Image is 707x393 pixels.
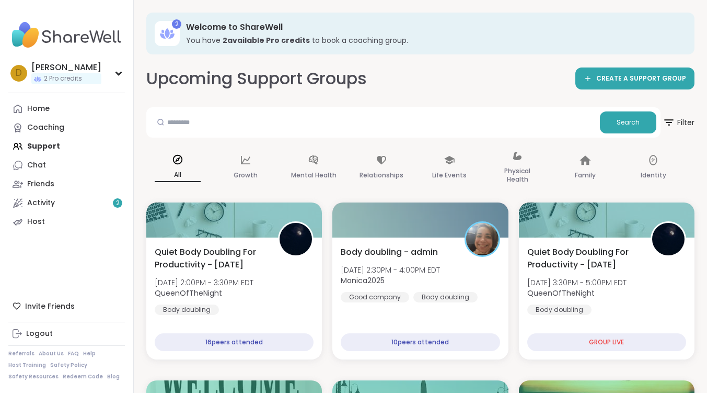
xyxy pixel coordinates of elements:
[341,333,500,351] div: 10 peers attended
[8,350,34,357] a: Referrals
[8,194,125,212] a: Activity2
[575,169,596,182] p: Family
[8,99,125,118] a: Home
[291,169,337,182] p: Mental Health
[155,169,201,182] p: All
[155,288,222,298] b: QueenOfTheNight
[8,297,125,316] div: Invite Friends
[432,169,467,182] p: Life Events
[155,333,314,351] div: 16 peers attended
[27,160,46,171] div: Chat
[8,118,125,137] a: Coaching
[114,124,123,132] iframe: Spotlight
[116,199,120,208] span: 2
[44,74,82,83] span: 2 Pro credits
[8,212,125,231] a: Host
[617,118,640,127] span: Search
[575,68,694,89] a: CREATE A SUPPORT GROUP
[8,362,46,369] a: Host Training
[26,329,53,339] div: Logout
[663,110,694,135] span: Filter
[27,217,45,227] div: Host
[413,292,478,302] div: Body doubling
[27,179,54,189] div: Friends
[341,275,385,286] b: Monica2025
[186,35,680,46] h3: You have to book a coaching group.
[31,62,101,73] div: [PERSON_NAME]
[234,169,258,182] p: Growth
[341,265,440,275] span: [DATE] 2:30PM - 4:00PM EDT
[146,67,367,91] h2: Upcoming Support Groups
[8,156,125,175] a: Chat
[155,277,253,288] span: [DATE] 2:00PM - 3:30PM EDT
[39,350,64,357] a: About Us
[527,246,639,271] span: Quiet Body Doubling For Productivity - [DATE]
[155,305,219,315] div: Body doubling
[172,19,181,29] div: 2
[186,21,680,33] h3: Welcome to ShareWell
[27,104,50,114] div: Home
[107,373,120,380] a: Blog
[527,305,592,315] div: Body doubling
[223,35,310,46] b: 2 available Pro credit s
[27,198,55,208] div: Activity
[341,292,409,302] div: Good company
[63,373,103,380] a: Redeem Code
[641,169,666,182] p: Identity
[155,246,266,271] span: Quiet Body Doubling For Productivity - [DATE]
[83,350,96,357] a: Help
[527,277,627,288] span: [DATE] 3:30PM - 5:00PM EDT
[27,122,64,133] div: Coaching
[596,74,686,83] span: CREATE A SUPPORT GROUP
[68,350,79,357] a: FAQ
[280,223,312,255] img: QueenOfTheNight
[16,66,22,80] span: D
[8,373,59,380] a: Safety Resources
[50,362,87,369] a: Safety Policy
[527,333,686,351] div: GROUP LIVE
[663,107,694,138] button: Filter
[8,324,125,343] a: Logout
[8,17,125,53] img: ShareWell Nav Logo
[360,169,403,182] p: Relationships
[527,288,595,298] b: QueenOfTheNight
[652,223,685,255] img: QueenOfTheNight
[341,246,438,259] span: Body doubling - admin
[600,111,656,133] button: Search
[8,175,125,194] a: Friends
[494,165,540,186] p: Physical Health
[466,223,499,255] img: Monica2025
